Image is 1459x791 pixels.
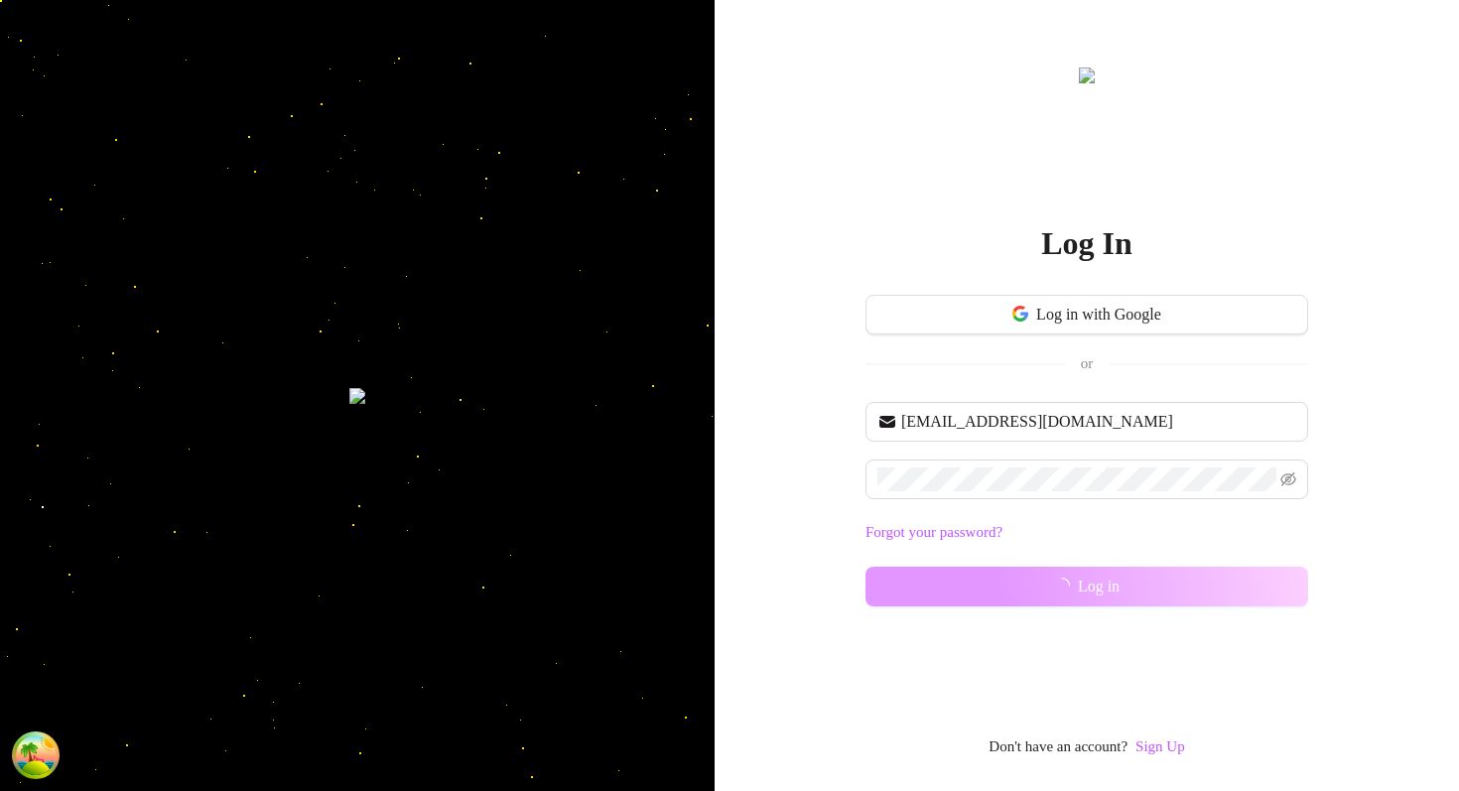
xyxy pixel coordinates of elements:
span: Don't have an account? [989,735,1127,759]
span: eye-invisible [1280,471,1296,487]
a: Sign Up [1135,735,1185,759]
h2: Log In [1041,223,1132,264]
img: logo.svg [1079,67,1095,83]
input: Your email [901,410,1296,434]
span: loading [1053,577,1071,594]
a: Forgot your password? [865,521,1308,545]
a: Forgot your password? [865,524,1002,540]
button: Log in with Google [865,295,1308,334]
span: or [1081,355,1094,371]
a: Sign Up [1135,738,1185,754]
span: Log in [1078,578,1120,595]
span: Log in with Google [1036,306,1161,324]
img: login-background.png [349,388,365,404]
button: Open Tanstack query devtools [16,735,56,775]
button: Log in [865,567,1308,606]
